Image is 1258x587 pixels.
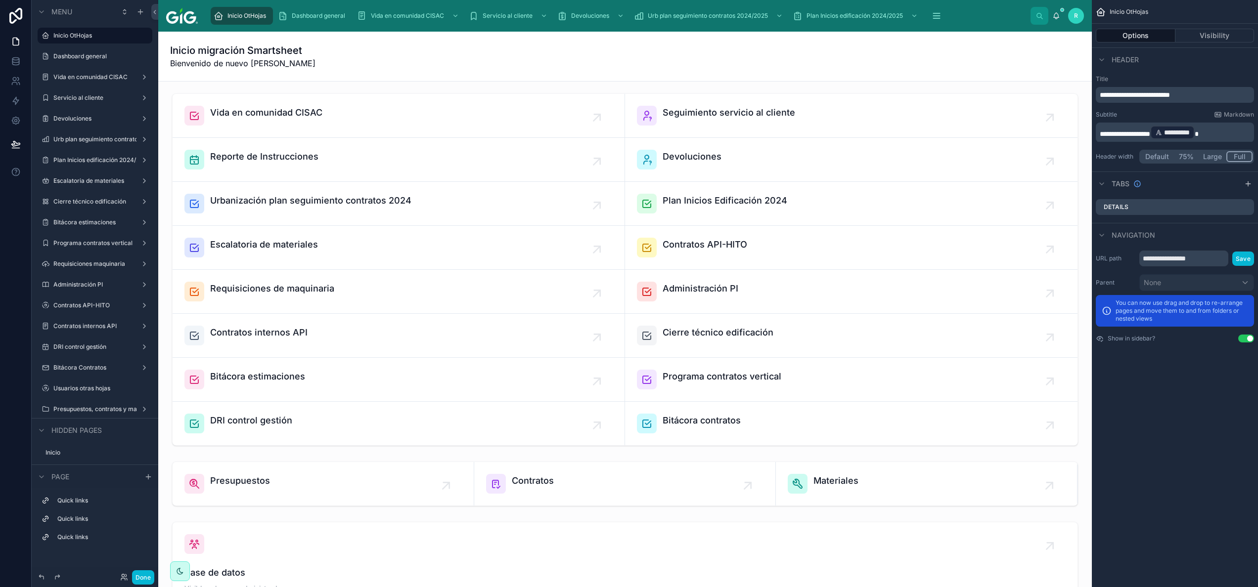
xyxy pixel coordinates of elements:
[51,7,72,17] span: Menu
[1110,8,1148,16] span: Inicio OtHojas
[1144,278,1161,288] span: None
[51,472,69,482] span: Page
[1096,111,1117,119] label: Subtitle
[1112,55,1139,65] span: Header
[1224,111,1254,119] span: Markdown
[807,12,903,20] span: Plan Inicios edificación 2024/2025
[170,57,315,69] span: Bienvenido de nuevo [PERSON_NAME]
[132,570,154,585] button: Done
[275,7,352,25] a: Dashboard general
[53,218,136,226] label: Bitácora estimaciones
[53,198,136,206] label: Cierre técnico edificación
[53,52,150,60] label: Dashboard general
[354,7,464,25] a: Vida en comunidad CISAC
[57,497,148,504] label: Quick links
[1214,111,1254,119] a: Markdown
[1096,123,1254,142] div: scrollable content
[554,7,629,25] a: Devoluciones
[53,260,136,268] label: Requisiciones maquinaria
[53,94,136,102] label: Servicio al cliente
[1139,274,1254,291] button: None
[1096,87,1254,103] div: scrollable content
[166,8,198,24] img: App logo
[53,115,136,123] label: Devoluciones
[466,7,552,25] a: Servicio al cliente
[631,7,788,25] a: Urb plan seguimiento contratos 2024/2025
[45,449,150,457] label: Inicio
[1175,29,1255,42] button: Visibility
[1096,75,1254,83] label: Title
[53,239,136,247] label: Programa contratos vertical
[371,12,444,20] span: Vida en comunidad CISAC
[57,533,148,541] label: Quick links
[1199,151,1226,162] button: Large
[1096,29,1175,42] button: Options
[53,135,136,143] label: Urb plan seguimiento contratos 2024/2025
[51,425,102,435] span: Hidden pages
[170,43,315,57] h1: Inicio migración Smartsheet
[1112,179,1129,189] span: Tabs
[53,301,136,309] label: Contratos API-HITO
[1141,151,1173,162] button: Default
[53,322,136,330] label: Contratos internos API
[1104,203,1128,211] label: Details
[32,488,158,555] div: scrollable content
[53,405,136,413] label: Presupuestos, contratos y materiales
[53,384,150,392] label: Usuarios otras hojas
[53,73,136,81] label: Vida en comunidad CISAC
[53,177,136,185] label: Escalatoria de materiales
[1108,335,1155,342] label: Show in sidebar?
[53,343,136,351] label: DRI control gestión
[53,32,146,40] label: Inicio OtHojas
[53,156,136,164] label: Plan Inicios edificación 2024/2025
[1116,299,1248,323] p: You can now use drag and drop to re-arrange pages and move them to and from folders or nested views
[1074,12,1078,20] span: R
[57,515,148,523] label: Quick links
[1112,230,1155,240] span: Navigation
[1226,151,1253,162] button: Full
[1096,153,1135,161] label: Header width
[483,12,533,20] span: Servicio al cliente
[206,5,1031,27] div: scrollable content
[292,12,345,20] span: Dashboard general
[1096,279,1135,287] label: Parent
[790,7,923,25] a: Plan Inicios edificación 2024/2025
[211,7,273,25] a: Inicio OtHojas
[53,364,136,372] label: Bitácora Contratos
[648,12,768,20] span: Urb plan seguimiento contratos 2024/2025
[1173,151,1199,162] button: 75%
[1232,252,1254,266] button: Save
[1096,254,1135,262] label: URL path
[53,281,136,289] label: Administración PI
[227,12,266,20] span: Inicio OtHojas
[571,12,609,20] span: Devoluciones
